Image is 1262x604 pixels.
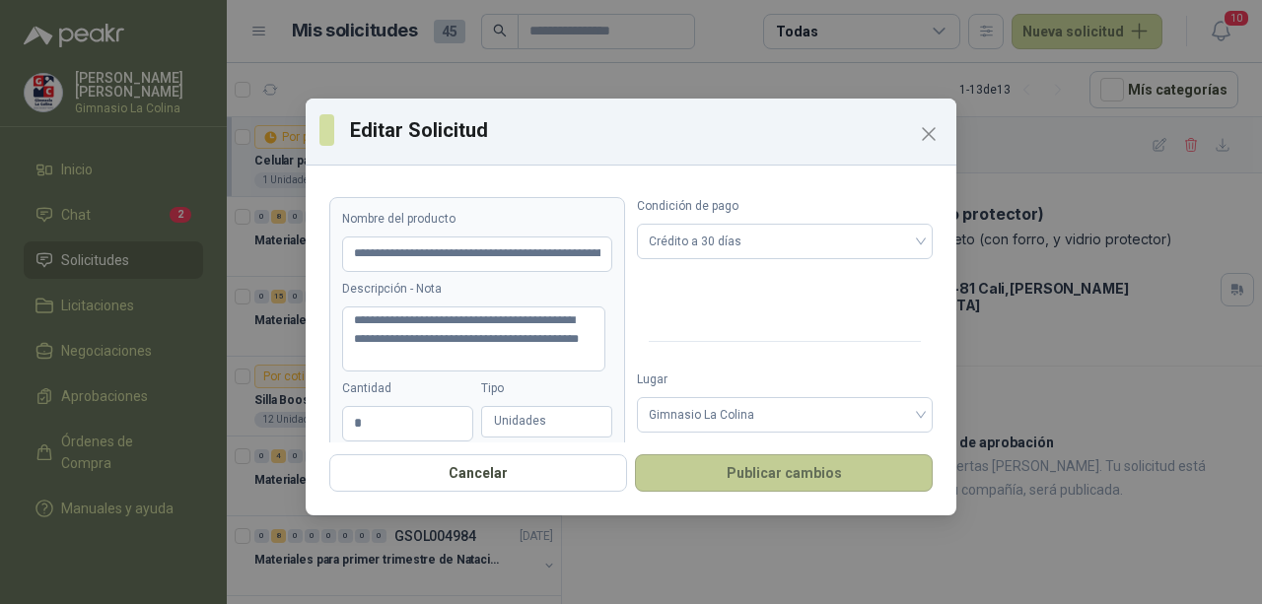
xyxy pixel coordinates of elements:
h3: Editar Solicitud [350,115,943,145]
span: Crédito a 30 días [649,227,921,256]
span: Gimnasio La Colina [649,400,921,430]
button: Publicar cambios [635,454,933,492]
div: Unidades [481,406,612,437]
label: Condición de pago [637,197,933,216]
label: Tipo [481,379,612,398]
label: Cantidad [342,379,473,398]
label: Nombre del producto [342,210,612,229]
button: Cancelar [329,454,627,492]
label: Lugar [637,370,933,389]
label: Descripción - Nota [342,280,612,299]
button: Close [913,118,945,150]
